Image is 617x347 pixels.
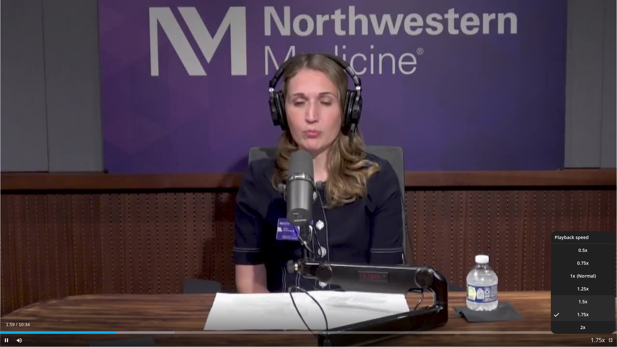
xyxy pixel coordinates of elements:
[591,334,604,347] button: Playback Rate
[6,322,14,327] span: 1:59
[570,273,575,279] span: 1x
[13,334,26,347] button: Mute
[577,286,589,292] span: 1.25x
[577,311,589,318] span: 1.75x
[577,260,589,266] span: 0.75x
[578,247,587,254] span: 0.5x
[580,324,586,331] span: 2x
[19,322,30,327] span: 10:34
[16,322,17,327] span: /
[604,334,617,347] button: Exit Fullscreen
[578,298,587,305] span: 1.5x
